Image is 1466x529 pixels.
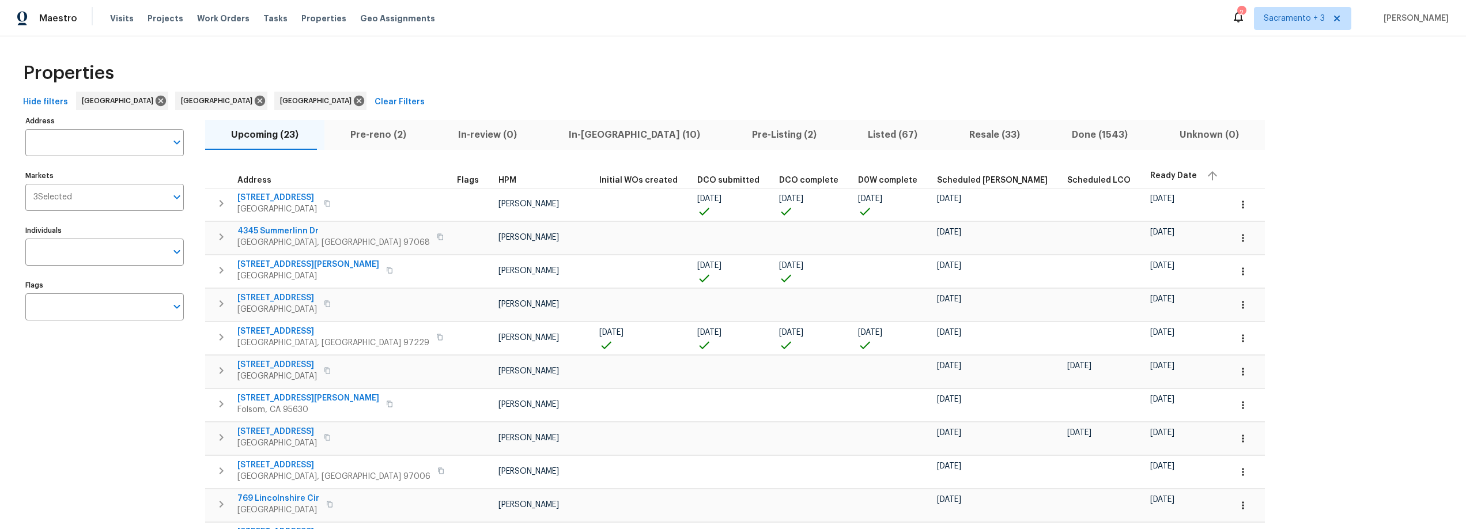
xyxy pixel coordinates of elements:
span: [DATE] [1150,328,1174,337]
span: Geo Assignments [360,13,435,24]
span: [GEOGRAPHIC_DATA] [237,437,317,449]
span: [GEOGRAPHIC_DATA], [GEOGRAPHIC_DATA] 97006 [237,471,430,482]
span: [STREET_ADDRESS] [237,326,429,337]
span: Unknown (0) [1161,127,1258,143]
span: [DATE] [937,395,961,403]
span: [GEOGRAPHIC_DATA] [237,203,317,215]
span: [DATE] [1067,429,1091,437]
span: In-[GEOGRAPHIC_DATA] (10) [550,127,719,143]
span: [PERSON_NAME] [498,400,559,409]
span: [DATE] [937,462,961,470]
span: [GEOGRAPHIC_DATA] [237,304,317,315]
span: [GEOGRAPHIC_DATA] [237,371,317,382]
span: [DATE] [937,262,961,270]
span: [GEOGRAPHIC_DATA], [GEOGRAPHIC_DATA] 97068 [237,237,430,248]
span: DCO complete [779,176,838,184]
span: [DATE] [858,328,882,337]
span: [DATE] [937,362,961,370]
span: [DATE] [1150,429,1174,437]
span: [DATE] [1150,362,1174,370]
span: Maestro [39,13,77,24]
span: [STREET_ADDRESS] [237,359,317,371]
span: [PERSON_NAME] [498,467,559,475]
span: D0W complete [858,176,917,184]
span: Flags [457,176,479,184]
span: [PERSON_NAME] [498,434,559,442]
span: [PERSON_NAME] [498,233,559,241]
span: Listed (67) [849,127,936,143]
span: [DATE] [937,228,961,236]
span: [DATE] [1150,262,1174,270]
span: [DATE] [1150,395,1174,403]
span: [DATE] [937,295,961,303]
span: Initial WOs created [599,176,678,184]
div: [GEOGRAPHIC_DATA] [175,92,267,110]
span: Pre-reno (2) [331,127,425,143]
span: [STREET_ADDRESS][PERSON_NAME] [237,259,379,270]
span: 769 Lincolnshire Cir [237,493,319,504]
span: DCO submitted [697,176,760,184]
span: [GEOGRAPHIC_DATA] [237,504,319,516]
span: [DATE] [1150,462,1174,470]
span: [STREET_ADDRESS][PERSON_NAME] [237,392,379,404]
span: [PERSON_NAME] [1379,13,1449,24]
span: Properties [301,13,346,24]
span: [DATE] [1150,295,1174,303]
span: Visits [110,13,134,24]
span: Scheduled [PERSON_NAME] [937,176,1048,184]
span: [PERSON_NAME] [498,200,559,208]
span: [DATE] [697,195,721,203]
span: [DATE] [937,496,961,504]
span: [DATE] [937,195,961,203]
label: Individuals [25,227,184,234]
label: Address [25,118,184,124]
span: [DATE] [937,429,961,437]
button: Open [169,134,185,150]
span: Hide filters [23,95,68,109]
span: Tasks [263,14,288,22]
span: 4345 Summerlinn Dr [237,225,430,237]
span: [PERSON_NAME] [498,334,559,342]
button: Clear Filters [370,92,429,113]
span: [STREET_ADDRESS] [237,459,430,471]
span: Properties [23,67,114,79]
label: Flags [25,282,184,289]
span: [STREET_ADDRESS] [237,192,317,203]
label: Markets [25,172,184,179]
span: Pre-Listing (2) [733,127,836,143]
span: [GEOGRAPHIC_DATA], [GEOGRAPHIC_DATA] 97229 [237,337,429,349]
span: [DATE] [1150,228,1174,236]
span: [DATE] [599,328,624,337]
span: In-review (0) [439,127,536,143]
span: [STREET_ADDRESS] [237,292,317,304]
button: Open [169,298,185,315]
span: Ready Date [1150,172,1197,180]
button: Hide filters [18,92,73,113]
span: [PERSON_NAME] [498,300,559,308]
span: [PERSON_NAME] [498,267,559,275]
span: Projects [148,13,183,24]
div: [GEOGRAPHIC_DATA] [76,92,168,110]
span: [DATE] [779,195,803,203]
div: [GEOGRAPHIC_DATA] [274,92,366,110]
span: [PERSON_NAME] [498,501,559,509]
span: Clear Filters [375,95,425,109]
button: Open [169,189,185,205]
span: [DATE] [1067,362,1091,370]
button: Open [169,244,185,260]
span: Scheduled LCO [1067,176,1131,184]
span: [DATE] [779,328,803,337]
span: Sacramento + 3 [1264,13,1325,24]
span: 3 Selected [33,192,72,202]
span: [GEOGRAPHIC_DATA] [82,95,158,107]
span: [DATE] [697,262,721,270]
span: [PERSON_NAME] [498,367,559,375]
span: Resale (33) [950,127,1039,143]
span: [DATE] [1150,496,1174,504]
span: [GEOGRAPHIC_DATA] [237,270,379,282]
span: Folsom, CA 95630 [237,404,379,415]
span: Upcoming (23) [212,127,318,143]
span: [DATE] [937,328,961,337]
span: Address [237,176,271,184]
span: HPM [498,176,516,184]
